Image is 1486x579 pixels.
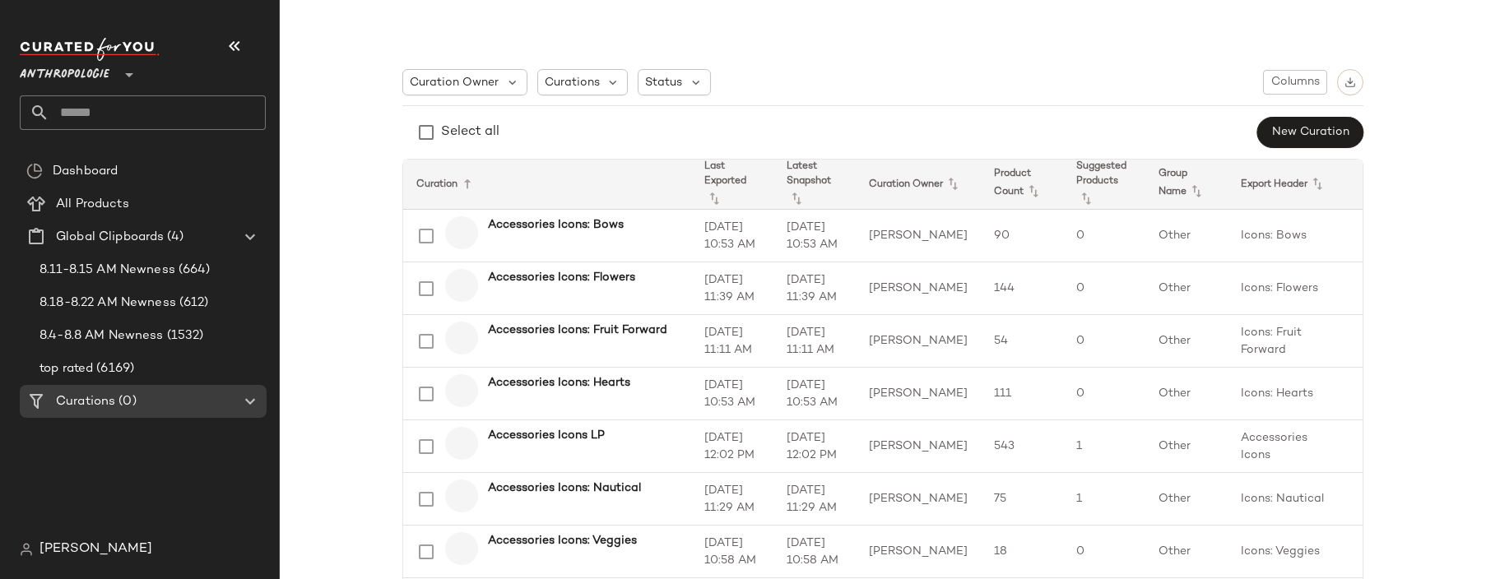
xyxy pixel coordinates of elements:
td: Other [1145,315,1228,368]
td: 90 [981,210,1063,262]
td: [DATE] 10:53 AM [691,368,773,420]
th: Suggested Products [1063,160,1145,210]
td: [DATE] 12:02 PM [773,420,856,473]
td: [DATE] 10:53 AM [773,210,856,262]
span: [PERSON_NAME] [39,540,152,559]
b: Accessories Icons: Nautical [488,479,641,497]
b: Accessories Icons: Bows [488,216,624,234]
td: Icons: Veggies [1228,526,1353,578]
th: Product Count [981,160,1063,210]
span: All Products [56,195,129,214]
td: [PERSON_NAME] [856,315,981,368]
span: 8.18-8.22 AM Newness [39,294,176,313]
td: Icons: Flowers [1228,262,1353,315]
img: cfy_white_logo.C9jOOHJF.svg [20,38,160,61]
td: [PERSON_NAME] [856,210,981,262]
td: [PERSON_NAME] [856,420,981,473]
td: Other [1145,262,1228,315]
td: 54 [981,315,1063,368]
img: svg%3e [1344,76,1356,88]
span: Curations [56,392,115,411]
span: (1532) [164,327,204,345]
td: 1 [1063,420,1145,473]
td: Other [1145,473,1228,526]
span: (0) [115,392,136,411]
span: Curations [545,74,600,91]
img: svg%3e [26,163,43,179]
th: Curation [403,160,691,210]
button: New Curation [1257,117,1363,148]
td: 0 [1063,526,1145,578]
td: [DATE] 10:58 AM [773,526,856,578]
td: Accessories Icons [1228,420,1353,473]
td: [DATE] 11:39 AM [691,262,773,315]
td: 543 [981,420,1063,473]
span: Columns [1270,76,1320,89]
span: 8.11-8.15 AM Newness [39,261,175,280]
td: [DATE] 11:39 AM [773,262,856,315]
td: [DATE] 11:11 AM [691,315,773,368]
span: Curation Owner [410,74,499,91]
td: [PERSON_NAME] [856,526,981,578]
td: 0 [1063,210,1145,262]
span: Status [645,74,682,91]
span: top rated [39,359,93,378]
td: 0 [1063,315,1145,368]
td: [DATE] 10:53 AM [773,368,856,420]
td: 111 [981,368,1063,420]
b: Accessories Icons: Fruit Forward [488,322,667,339]
td: [DATE] 10:58 AM [691,526,773,578]
b: Accessories Icons LP [488,427,605,444]
span: (664) [175,261,211,280]
span: Global Clipboards [56,228,164,247]
td: [DATE] 11:29 AM [773,473,856,526]
td: [PERSON_NAME] [856,262,981,315]
td: 1 [1063,473,1145,526]
th: Group Name [1145,160,1228,210]
td: 18 [981,526,1063,578]
img: svg%3e [20,543,33,556]
button: Columns [1263,70,1327,95]
td: Other [1145,368,1228,420]
td: Icons: Fruit Forward [1228,315,1353,368]
td: [PERSON_NAME] [856,368,981,420]
span: New Curation [1271,126,1349,139]
th: Curation Owner [856,160,981,210]
b: Accessories Icons: Veggies [488,532,637,549]
td: Other [1145,526,1228,578]
th: Last Exported [691,160,773,210]
th: Latest Snapshot [773,160,856,210]
td: [PERSON_NAME] [856,473,981,526]
div: Select all [441,123,499,142]
td: Icons: Bows [1228,210,1353,262]
th: Export Header [1228,160,1353,210]
span: Anthropologie [20,56,109,86]
td: 0 [1063,262,1145,315]
span: 8.4-8.8 AM Newness [39,327,164,345]
td: 75 [981,473,1063,526]
b: Accessories Icons: Flowers [488,269,635,286]
span: (4) [164,228,183,247]
span: (612) [176,294,209,313]
b: Accessories Icons: Hearts [488,374,630,391]
td: 0 [1063,368,1145,420]
td: Other [1145,420,1228,473]
td: 144 [981,262,1063,315]
td: [DATE] 11:11 AM [773,315,856,368]
td: [DATE] 10:53 AM [691,210,773,262]
span: Dashboard [53,162,118,181]
td: [DATE] 12:02 PM [691,420,773,473]
td: Icons: Nautical [1228,473,1353,526]
td: Icons: Hearts [1228,368,1353,420]
span: (6169) [93,359,134,378]
td: [DATE] 11:29 AM [691,473,773,526]
td: Other [1145,210,1228,262]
